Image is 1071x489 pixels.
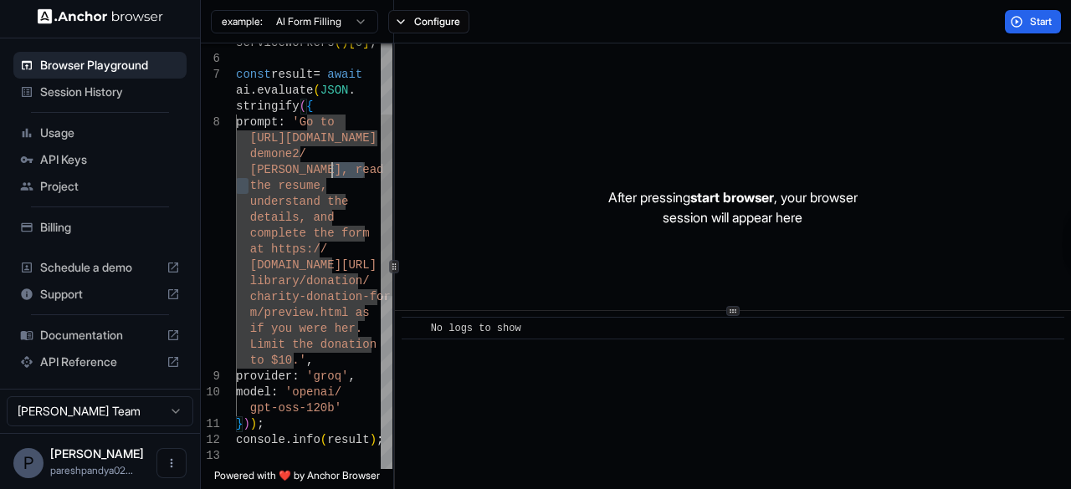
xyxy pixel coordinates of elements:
span: const [236,68,271,81]
span: . [250,84,257,97]
button: Open menu [156,448,187,478]
span: to $10.' [250,354,306,367]
span: Schedule a demo [40,259,160,276]
span: Powered with ❤️ by Anchor Browser [214,469,380,489]
span: Browser Playground [40,57,180,74]
span: ( [300,99,306,113]
span: 'groq' [306,369,348,383]
div: P [13,448,44,478]
div: 12 [201,432,220,448]
span: evaluate [257,84,313,97]
span: Usage [40,125,180,141]
span: if you were her. [250,322,362,335]
span: model [236,385,271,399]
button: Configure [388,10,469,33]
span: charity-donation-for [250,290,391,303]
span: Project [40,178,180,195]
span: [DOMAIN_NAME][URL] [250,258,377,272]
span: Paresh Pandya [50,446,144,461]
span: 'Go to [292,115,334,129]
div: 9 [201,369,220,385]
span: [URL][DOMAIN_NAME] [250,131,377,145]
span: Billing [40,219,180,236]
div: Schedule a demo [13,254,187,281]
span: example: [222,15,263,28]
span: start browser [690,189,774,206]
div: Billing [13,214,187,241]
div: Support [13,281,187,308]
span: complete the form [250,227,370,240]
span: API Reference [40,354,160,370]
div: API Reference [13,349,187,375]
span: ( [320,433,327,446]
div: 11 [201,416,220,432]
span: . [285,433,292,446]
span: await [327,68,362,81]
span: ) [250,417,257,430]
span: Session History [40,84,180,100]
span: ; [377,433,383,446]
span: } [236,417,243,430]
span: ) [370,433,377,446]
span: Documentation [40,327,160,344]
span: pareshpandya026@gmail.com [50,464,133,476]
span: ; [257,417,264,430]
span: : [271,385,278,399]
span: stringify [236,99,300,113]
span: result [327,433,369,446]
p: After pressing , your browser session will appear here [608,187,858,227]
span: library/donation/ [250,274,370,288]
span: ( [313,84,320,97]
div: API Keys [13,146,187,173]
span: : [278,115,284,129]
img: Anchor Logo [38,8,163,24]
span: , [306,354,313,367]
span: : [292,369,299,383]
span: JSON [320,84,349,97]
span: details, and [250,211,335,224]
button: Start [1005,10,1061,33]
span: prompt [236,115,278,129]
div: Browser Playground [13,52,187,79]
span: understand the [250,195,349,208]
span: = [313,68,320,81]
span: API Keys [40,151,180,168]
span: at https:// [250,242,327,256]
span: . [348,84,355,97]
span: result [271,68,313,81]
span: Start [1030,15,1053,28]
span: Limit the donation [250,338,377,351]
span: , [348,369,355,383]
div: Session History [13,79,187,105]
span: demone2/ [250,147,306,160]
span: info [292,433,320,446]
span: 'openai/ [285,385,341,399]
span: gpt-oss-120b' [250,401,341,415]
span: ​ [410,320,418,337]
span: No logs to show [431,323,521,334]
span: ) [243,417,249,430]
div: Usage [13,120,187,146]
span: the resume, [250,179,327,192]
span: { [306,99,313,113]
span: ai [236,84,250,97]
div: Project [13,173,187,200]
div: 7 [201,67,220,83]
span: [PERSON_NAME], read [250,163,384,176]
span: provider [236,369,292,383]
span: m/preview.html as [250,306,370,319]
div: 8 [201,115,220,130]
div: 13 [201,448,220,464]
div: Documentation [13,322,187,349]
span: console [236,433,285,446]
span: Support [40,286,160,303]
div: 6 [201,51,220,67]
div: 10 [201,385,220,400]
